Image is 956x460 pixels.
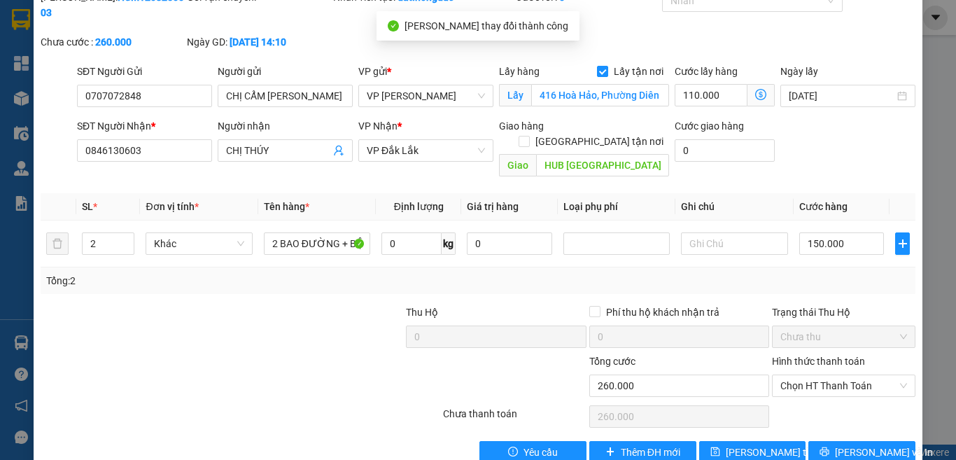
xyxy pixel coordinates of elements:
[406,307,438,318] span: Thu Hộ
[675,193,793,221] th: Ghi chú
[499,84,531,106] span: Lấy
[123,16,272,34] b: Hồng Đức Express
[154,233,244,254] span: Khác
[17,18,87,88] img: logo.jpg
[896,238,909,249] span: plus
[499,120,544,132] span: Giao hàng
[675,120,744,132] label: Cước giao hàng
[608,64,669,79] span: Lấy tận nơi
[82,201,93,212] span: SL
[367,140,485,161] span: VP Đắk Lắk
[600,305,725,320] span: Phí thu hộ khách nhận trả
[605,447,615,458] span: plus
[772,305,915,320] div: Trạng thái Thu Hộ
[499,154,536,176] span: Giao
[78,34,318,69] li: Tổng kho TTC [PERSON_NAME], Đường 10, [PERSON_NAME], Dĩ An
[218,118,353,134] div: Người nhận
[41,34,184,50] div: Chưa cước :
[536,154,669,176] input: Dọc đường
[675,84,747,106] input: Cước lấy hàng
[675,139,775,162] input: Cước giao hàng
[895,232,910,255] button: plus
[681,232,787,255] input: Ghi Chú
[772,356,865,367] label: Hình thức thanh toán
[710,447,720,458] span: save
[531,84,669,106] input: Lấy tận nơi
[530,134,669,149] span: [GEOGRAPHIC_DATA] tận nơi
[358,120,398,132] span: VP Nhận
[726,445,838,460] span: [PERSON_NAME] thay đổi
[589,356,635,367] span: Tổng cước
[78,69,318,87] li: Hotline: 0786454126
[187,34,330,50] div: Ngày GD:
[264,201,309,212] span: Tên hàng
[146,201,198,212] span: Đơn vị tính
[46,273,370,288] div: Tổng: 2
[755,89,766,100] span: dollar-circle
[442,406,588,431] div: Chưa thanh toán
[132,90,262,107] b: Phiếu giao hàng
[820,447,829,458] span: printer
[780,375,907,396] span: Chọn HT Thanh Toán
[46,232,69,255] button: delete
[789,88,894,104] input: Ngày lấy
[333,145,344,156] span: user-add
[77,64,212,79] div: SĐT Người Gửi
[264,232,370,255] input: VD: Bàn, Ghế
[230,36,286,48] b: [DATE] 14:10
[95,36,132,48] b: 260.000
[558,193,675,221] th: Loại phụ phí
[218,64,353,79] div: Người gửi
[499,66,540,77] span: Lấy hàng
[394,201,444,212] span: Định lượng
[835,445,933,460] span: [PERSON_NAME] và In
[780,66,818,77] label: Ngày lấy
[388,20,399,32] span: check-circle
[358,64,493,79] div: VP gửi
[442,232,456,255] span: kg
[523,445,558,460] span: Yêu cầu
[467,201,519,212] span: Giá trị hàng
[405,20,568,32] span: [PERSON_NAME] thay đổi thành công
[675,66,738,77] label: Cước lấy hàng
[780,326,907,347] span: Chưa thu
[621,445,680,460] span: Thêm ĐH mới
[799,201,848,212] span: Cước hàng
[77,118,212,134] div: SĐT Người Nhận
[508,447,518,458] span: exclamation-circle
[367,85,485,106] span: VP Hồ Chí Minh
